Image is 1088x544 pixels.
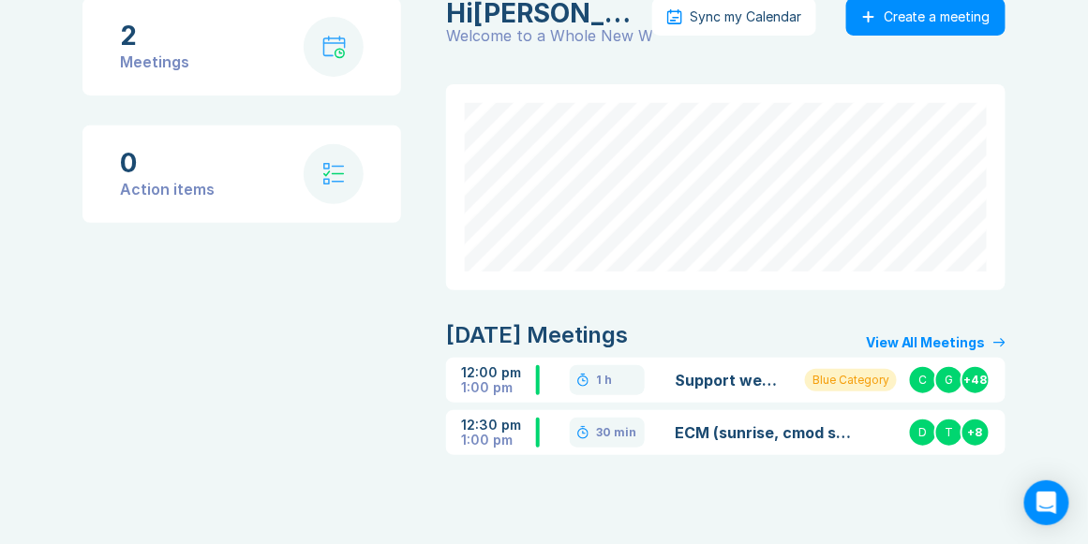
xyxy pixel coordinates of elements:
div: 2 [120,21,189,51]
div: G [934,365,964,395]
a: ECM (sunrise, cmod sdk, riptide) support discussion [675,421,851,444]
div: 12:30 pm [461,418,536,433]
div: Sync my Calendar [690,9,801,24]
div: + 48 [961,365,991,395]
div: View All Meetings [866,335,986,350]
img: calendar-with-clock.svg [322,36,346,59]
div: Welcome to a Whole New World of Meetings [446,28,652,43]
div: 30 min [596,425,636,440]
div: 1 h [596,373,612,388]
div: 0 [120,148,215,178]
div: D [908,418,938,448]
div: 1:00 pm [461,380,536,395]
div: T [934,418,964,448]
div: C [908,365,938,395]
div: Meetings [120,51,189,73]
div: Blue Category [805,369,897,391]
div: 1:00 pm [461,433,536,448]
div: + 8 [961,418,991,448]
div: [DATE] Meetings [446,320,628,350]
div: Open Intercom Messenger [1024,480,1069,525]
a: View All Meetings [866,335,1006,350]
div: Create a meeting [884,9,991,24]
div: Action items [120,178,215,200]
a: Support weekly Meeting [675,369,782,391]
img: check-list.svg [323,163,345,185]
div: 12:00 pm [461,365,536,380]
